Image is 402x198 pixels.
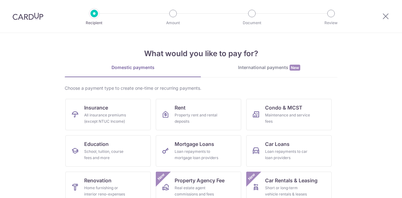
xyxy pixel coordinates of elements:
[84,185,129,197] div: Home furnishing or interior reno-expenses
[290,65,300,71] span: New
[175,140,214,148] span: Mortgage Loans
[246,99,332,130] a: Condo & MCSTMaintenance and service fees
[265,148,310,161] div: Loan repayments to car loan providers
[65,48,337,59] h4: What would you like to pay for?
[156,135,241,167] a: Mortgage LoansLoan repayments to mortgage loan providers
[265,140,290,148] span: Car Loans
[175,148,220,161] div: Loan repayments to mortgage loan providers
[246,135,332,167] a: Car LoansLoan repayments to car loan providers
[156,99,241,130] a: RentProperty rent and rental deposits
[265,177,318,184] span: Car Rentals & Leasing
[175,185,220,197] div: Real estate agent commissions and fees
[175,112,220,125] div: Property rent and rental deposits
[308,20,354,26] p: Review
[65,135,151,167] a: EducationSchool, tuition, course fees and more
[71,20,117,26] p: Recipient
[65,64,201,71] div: Domestic payments
[265,112,310,125] div: Maintenance and service fees
[65,99,151,130] a: InsuranceAll insurance premiums (except NTUC Income)
[229,20,275,26] p: Document
[150,20,196,26] p: Amount
[265,104,302,111] span: Condo & MCST
[84,148,129,161] div: School, tuition, course fees and more
[201,64,337,71] div: International payments
[265,185,310,197] div: Short or long‑term vehicle rentals & leases
[156,172,166,182] span: New
[84,104,108,111] span: Insurance
[84,177,111,184] span: Renovation
[13,13,43,20] img: CardUp
[65,85,337,91] div: Choose a payment type to create one-time or recurring payments.
[175,177,225,184] span: Property Agency Fee
[84,112,129,125] div: All insurance premiums (except NTUC Income)
[84,140,109,148] span: Education
[175,104,186,111] span: Rent
[247,172,257,182] span: New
